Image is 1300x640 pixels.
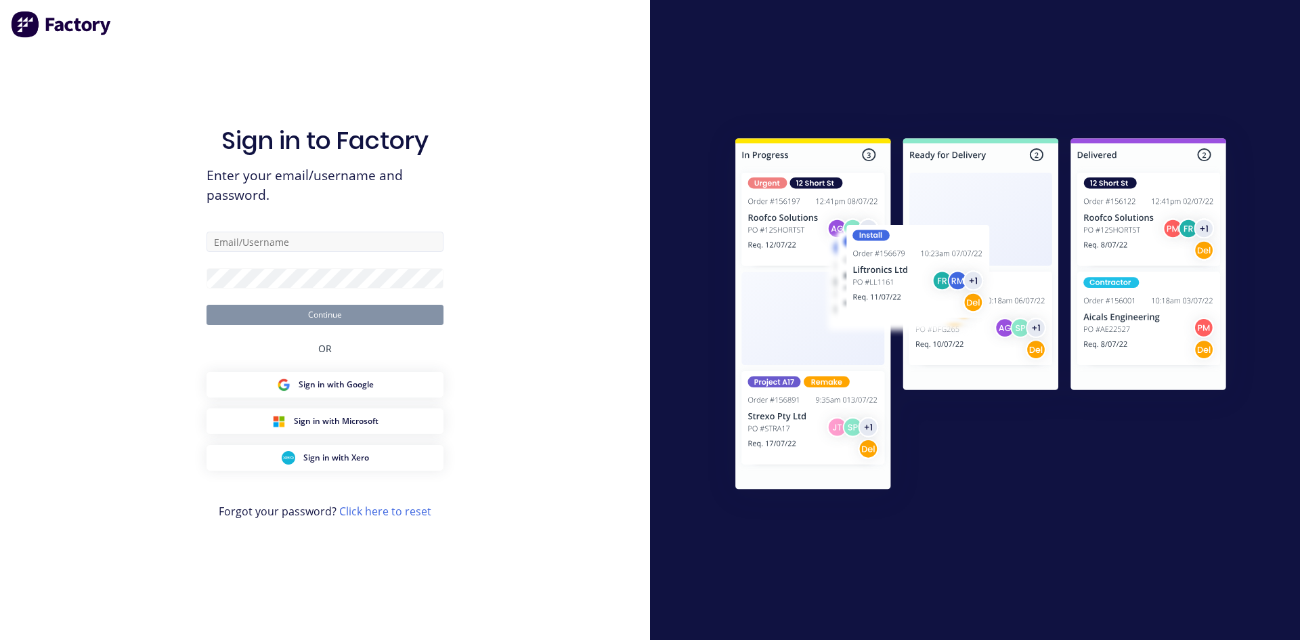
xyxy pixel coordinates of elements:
img: Sign in [706,111,1256,521]
img: Xero Sign in [282,451,295,465]
span: Forgot your password? [219,503,431,519]
span: Sign in with Microsoft [294,415,378,427]
button: Google Sign inSign in with Google [207,372,443,398]
input: Email/Username [207,232,443,252]
img: Google Sign in [277,378,290,391]
a: Click here to reset [339,504,431,519]
button: Microsoft Sign inSign in with Microsoft [207,408,443,434]
img: Microsoft Sign in [272,414,286,428]
div: OR [318,325,332,372]
h1: Sign in to Factory [221,126,429,155]
span: Enter your email/username and password. [207,166,443,205]
span: Sign in with Google [299,379,374,391]
button: Continue [207,305,443,325]
button: Xero Sign inSign in with Xero [207,445,443,471]
img: Factory [11,11,112,38]
span: Sign in with Xero [303,452,369,464]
